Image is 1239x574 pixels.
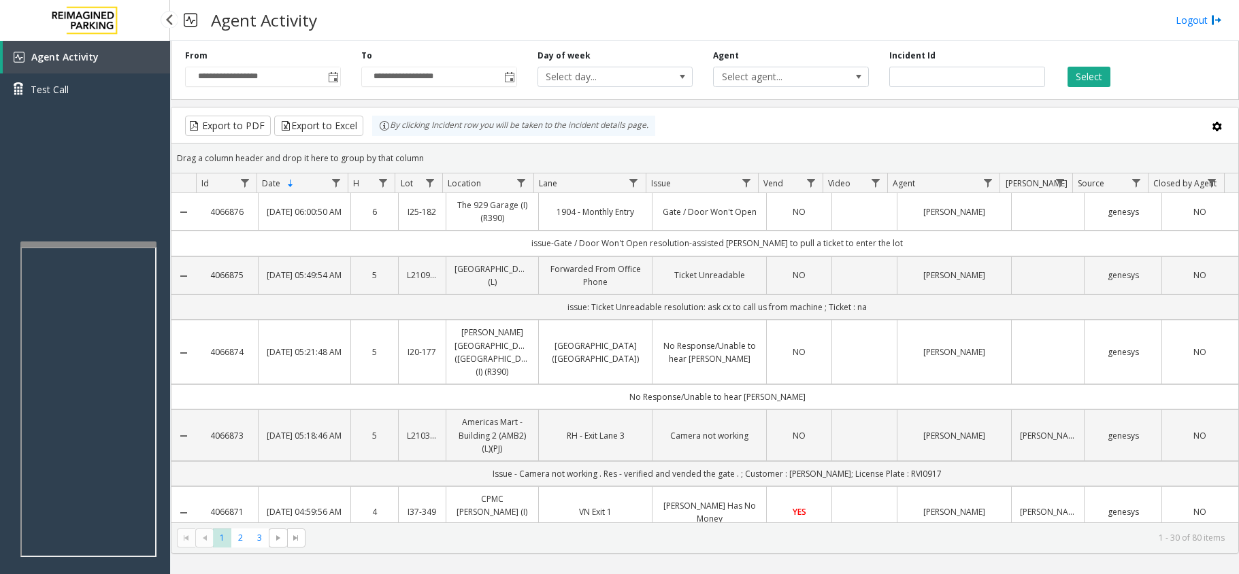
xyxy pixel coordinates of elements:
a: NO [1170,505,1230,518]
span: Page 2 [231,528,250,547]
a: [GEOGRAPHIC_DATA] (L) [455,263,530,288]
a: 4066875 [204,269,250,282]
span: Sortable [285,178,296,189]
span: Select agent... [714,67,837,86]
a: Camera not working [661,429,758,442]
a: Gate / Door Won't Open [661,205,758,218]
span: NO [1193,269,1206,281]
img: infoIcon.svg [379,120,390,131]
span: Date [262,178,280,189]
a: Closed by Agent Filter Menu [1203,173,1221,192]
a: Americas Mart - Building 2 (AMB2) (L)(PJ) [455,416,530,455]
a: YES [775,505,823,518]
a: CPMC [PERSON_NAME] (I) (CP) [455,492,530,532]
button: Export to PDF [185,116,271,136]
a: L21092801 [407,269,437,282]
a: NO [1170,269,1230,282]
a: I37-349 [407,505,437,518]
div: By clicking Incident row you will be taken to the incident details page. [372,116,655,136]
a: genesys [1093,269,1153,282]
a: L21036801 [407,429,437,442]
a: Ticket Unreadable [661,269,758,282]
img: 'icon' [14,52,24,63]
a: Issue Filter Menu [737,173,755,192]
label: Agent [713,50,739,62]
a: NO [775,345,823,358]
a: 4066873 [204,429,250,442]
span: Lot [401,178,413,189]
a: I25-182 [407,205,437,218]
button: Select [1068,67,1110,87]
label: To [361,50,372,62]
span: YES [793,506,806,518]
a: NO [1170,429,1230,442]
div: Drag a column header and drop it here to group by that column [171,146,1238,170]
span: H [353,178,359,189]
span: Lane [539,178,557,189]
a: [PERSON_NAME] [906,205,1003,218]
a: Collapse Details [171,207,196,218]
span: NO [1193,430,1206,441]
a: 6 [359,205,390,218]
a: NO [775,205,823,218]
a: [GEOGRAPHIC_DATA] ([GEOGRAPHIC_DATA]) [547,339,644,365]
a: [PERSON_NAME] [906,269,1003,282]
a: 4066876 [204,205,250,218]
a: The 929 Garage (I) (R390) [455,199,530,224]
a: NO [1170,205,1230,218]
a: Video Filter Menu [866,173,885,192]
a: I20-177 [407,345,437,358]
td: issue: Ticket Unreadable resolution: ask cx to call us from machine ; Ticket : na [196,294,1238,320]
a: 5 [359,429,390,442]
a: Forwarded From Office Phone [547,263,644,288]
td: No Response/Unable to hear [PERSON_NAME] [196,384,1238,409]
a: 1904 - Monthly Entry [547,205,644,218]
span: Source [1078,178,1104,189]
a: genesys [1093,345,1153,358]
a: 4066874 [204,345,250,358]
label: Day of week [538,50,591,62]
a: Collapse Details [171,271,196,282]
span: Page 3 [250,528,269,547]
span: Agent [893,178,915,189]
kendo-pager-info: 1 - 30 of 80 items [314,532,1225,543]
a: [PERSON_NAME] [906,429,1003,442]
a: [PERSON_NAME] [1020,505,1076,518]
a: NO [775,429,823,442]
a: Source Filter Menu [1127,173,1145,192]
a: Location Filter Menu [512,173,531,192]
span: Go to the next page [273,533,284,543]
a: [DATE] 05:18:46 AM [267,429,342,442]
a: Id Filter Menu [235,173,254,192]
span: Test Call [31,82,69,97]
img: logout [1211,13,1222,27]
button: Export to Excel [274,116,363,136]
span: [PERSON_NAME] [1006,178,1068,189]
a: [PERSON_NAME][GEOGRAPHIC_DATA] ([GEOGRAPHIC_DATA]) (I) (R390) [455,326,530,378]
a: [PERSON_NAME] [906,505,1003,518]
span: NO [1193,206,1206,218]
td: Issue - Camera not working . Res - verified and vended the gate . ; Customer : [PERSON_NAME]; Lic... [196,461,1238,486]
span: Go to the next page [269,528,287,547]
span: Toggle popup [325,67,340,86]
img: pageIcon [184,3,197,37]
span: Go to the last page [291,533,301,543]
span: NO [1193,506,1206,518]
span: Agent Activity [31,50,99,63]
a: [PERSON_NAME] Has No Money [661,499,758,525]
a: Date Filter Menu [327,173,345,192]
a: [DATE] 06:00:50 AM [267,205,342,218]
a: genesys [1093,429,1153,442]
span: NO [793,269,806,281]
span: Closed by Agent [1153,178,1217,189]
span: NO [793,430,806,441]
td: issue-Gate / Door Won't Open resolution-assisted [PERSON_NAME] to pull a ticket to enter the lot [196,231,1238,256]
a: genesys [1093,205,1153,218]
a: Logout [1176,13,1222,27]
a: Collapse Details [171,507,196,518]
a: Parker Filter Menu [1051,173,1069,192]
span: Select day... [538,67,661,86]
span: NO [793,206,806,218]
a: Collapse Details [171,348,196,358]
span: Id [201,178,209,189]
